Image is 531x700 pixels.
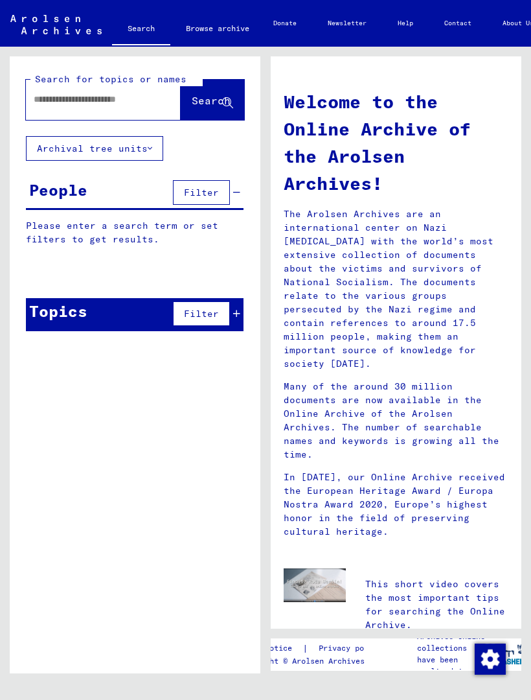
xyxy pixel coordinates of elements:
[365,577,508,632] p: This short video covers the most important tips for searching the Online Archive.
[26,136,163,161] button: Archival tree units
[474,643,505,674] div: Change consent
[482,638,530,670] img: yv_logo.png
[112,13,170,47] a: Search
[284,471,508,539] p: In [DATE], our Online Archive received the European Heritage Award / Europa Nostra Award 2020, Eu...
[192,94,231,107] span: Search
[429,8,487,39] a: Contact
[308,642,398,655] a: Privacy policy
[258,8,312,39] a: Donate
[173,301,230,326] button: Filter
[26,219,243,246] p: Please enter a search term or set filters to get results.
[475,644,506,675] img: Change consent
[184,308,219,320] span: Filter
[35,73,186,85] mat-label: Search for topics or names
[417,654,490,689] p: have been realized in partnership with
[184,187,219,198] span: Filter
[284,568,346,602] img: video.jpg
[29,178,87,202] div: People
[181,80,244,120] button: Search
[284,380,508,461] p: Many of the around 30 million documents are now available in the Online Archive of the Arolsen Ar...
[382,8,429,39] a: Help
[10,15,102,34] img: Arolsen_neg.svg
[284,207,508,371] p: The Arolsen Archives are an international center on Nazi [MEDICAL_DATA] with the world’s most ext...
[238,642,398,655] div: |
[284,88,508,197] h1: Welcome to the Online Archive of the Arolsen Archives!
[312,8,382,39] a: Newsletter
[29,299,87,323] div: Topics
[173,180,230,205] button: Filter
[238,655,398,667] p: Copyright © Arolsen Archives, 2021
[170,13,265,44] a: Browse archive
